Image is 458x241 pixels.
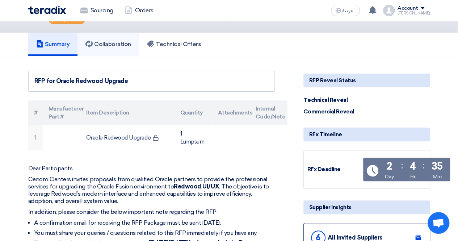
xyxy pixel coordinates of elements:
[250,100,287,125] th: Internal Code/Note
[409,161,416,171] div: 4
[303,74,430,87] div: RFP Reveal Status
[28,125,43,150] td: 1
[410,173,415,180] div: Hr
[175,100,212,125] th: Quantity
[58,17,81,22] span: Important
[80,100,175,125] th: Item Description
[28,33,78,56] a: Summary
[423,159,425,172] div: :
[85,41,131,48] h5: Collaboration
[398,5,418,12] div: Account
[28,176,275,205] p: Cenomi Centers invites proposals from qualified Oracle partners to provide the professional servi...
[77,33,139,56] a: Collaboration
[432,161,443,171] div: 35
[43,100,80,125] th: Manufacturer Part #
[175,125,212,150] td: 1 Lumpsum
[28,6,66,14] img: Teradix logo
[387,161,392,171] div: 2
[328,234,383,241] div: All Invited Suppliers
[398,11,430,15] div: [PERSON_NAME]
[303,108,358,116] div: Commercial Reveal
[212,100,250,125] th: Attachments
[139,33,209,56] a: Technical Offers
[34,229,275,237] li: You must share your queries / questions related to this RFP immediately if you have any.
[34,219,275,227] li: A confirmation email for receiving the RFP Package must be sent [DATE].
[401,159,403,172] div: :
[303,200,430,214] div: Supplier Insights
[303,128,430,141] div: RFx Timeline
[331,5,360,16] button: العربية
[343,8,356,13] span: العربية
[36,41,70,48] h5: Summary
[34,77,269,86] div: RFP for Oracle Redwood Upgrade
[119,3,159,18] a: Orders
[174,183,219,190] strong: Redwood UI/UX
[307,165,362,174] div: RFx Deadline
[75,3,119,18] a: Sourcing
[303,96,358,104] div: Technical Reveal
[80,125,175,150] td: Oracle Redwood Upgrade
[147,41,201,48] h5: Technical Offers
[385,173,394,180] div: Day
[28,100,43,125] th: #
[28,165,275,172] p: Dear Participants,
[28,208,275,216] p: In addition, please consider the below important note regarding the RFP:
[383,5,395,16] img: profile_test.png
[432,173,442,180] div: Min
[428,212,449,234] a: Open chat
